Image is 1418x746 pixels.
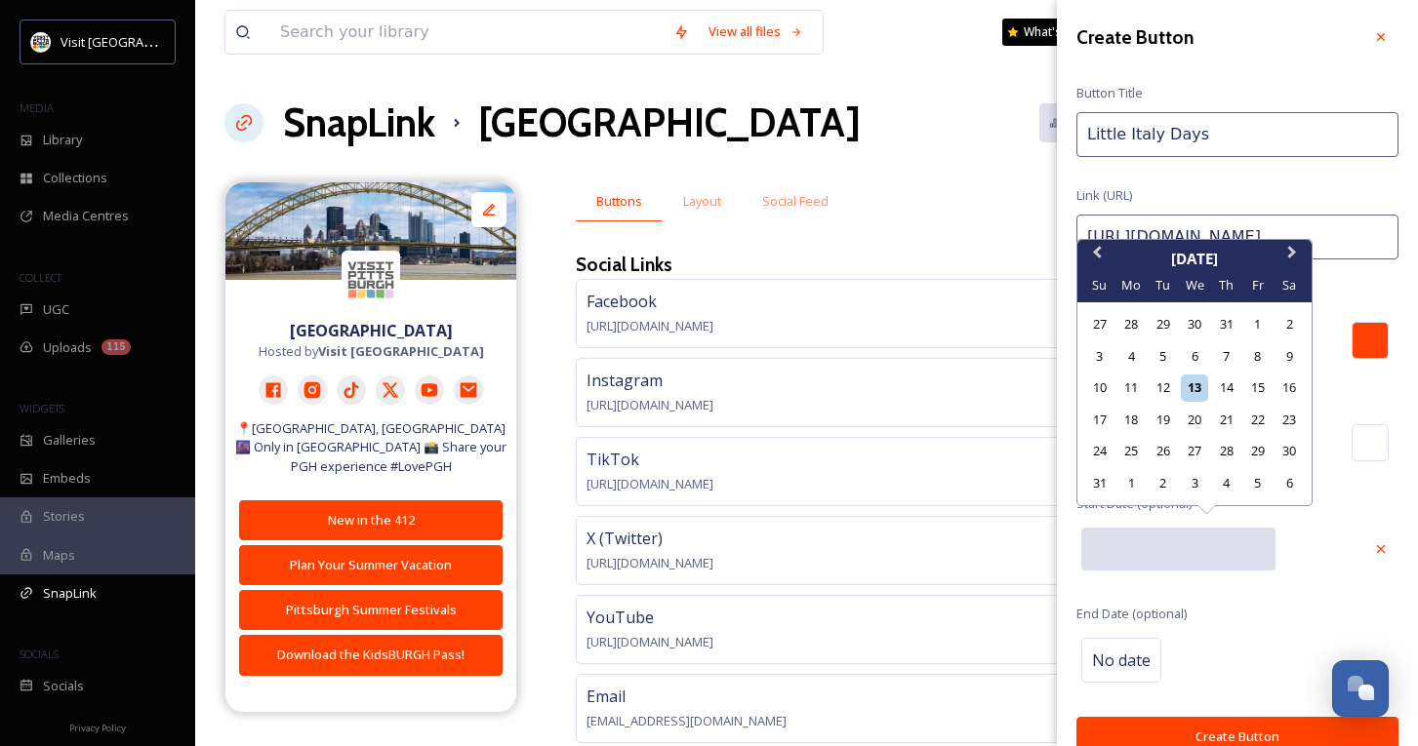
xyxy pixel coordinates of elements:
div: New in the 412 [250,511,492,530]
span: Maps [43,546,75,565]
span: Library [43,131,82,149]
div: Su [1086,272,1113,298]
span: Embeds [43,469,91,488]
span: 📍[GEOGRAPHIC_DATA], [GEOGRAPHIC_DATA] 🌆 Only in [GEOGRAPHIC_DATA] 📸 Share your PGH experience #Lo... [235,419,506,476]
span: Facebook [587,291,657,312]
span: YouTube [587,607,654,628]
span: [URL][DOMAIN_NAME] [587,396,713,413]
div: Choose Wednesday, August 6th, 2025 [1181,343,1207,370]
div: Choose Saturday, September 6th, 2025 [1276,470,1303,496]
a: SnapLink [283,94,435,152]
a: What's New [1002,19,1100,46]
div: month 2025-08 [1083,309,1305,499]
strong: Visit [GEOGRAPHIC_DATA] [318,342,484,360]
span: Collections [43,169,107,187]
div: Choose Thursday, August 14th, 2025 [1213,374,1239,401]
div: Plan Your Summer Vacation [250,556,492,574]
div: Mo [1118,272,1145,298]
div: Download the KidsBURGH Pass! [250,646,492,664]
div: Choose Friday, August 8th, 2025 [1244,343,1271,370]
a: View all files [699,13,813,51]
div: Choose Thursday, August 21st, 2025 [1213,407,1239,433]
span: Socials [43,677,84,695]
span: Buttons [596,192,642,211]
span: SOCIALS [20,647,59,661]
div: Choose Saturday, August 30th, 2025 [1276,438,1303,464]
button: Previous Month [1079,242,1111,273]
span: [URL][DOMAIN_NAME] [587,554,713,571]
img: ac0349ef-b143-4b3b-8a6b-147128f579c3.jpg [225,182,516,280]
div: Choose Thursday, August 7th, 2025 [1213,343,1239,370]
div: Tu [1150,272,1176,298]
div: Choose Saturday, August 23rd, 2025 [1276,407,1303,433]
div: Choose Tuesday, August 12th, 2025 [1150,374,1176,401]
div: Choose Thursday, July 31st, 2025 [1213,311,1239,337]
span: No date [1092,648,1151,672]
input: My Link [1076,112,1398,157]
span: Hosted by [259,342,484,361]
div: Choose Sunday, August 31st, 2025 [1086,470,1113,496]
img: unnamed.jpg [31,32,51,52]
div: Choose Monday, September 1st, 2025 [1118,470,1145,496]
span: MEDIA [20,100,54,115]
div: Choose Saturday, August 9th, 2025 [1276,343,1303,370]
div: Choose Saturday, August 16th, 2025 [1276,374,1303,401]
span: Instagram [587,370,663,391]
div: Choose Sunday, August 10th, 2025 [1086,374,1113,401]
span: Link (URL) [1076,186,1132,205]
div: [DATE] [1077,248,1312,270]
div: Choose Wednesday, August 27th, 2025 [1181,438,1207,464]
span: Email [587,686,626,707]
div: Choose Sunday, August 3rd, 2025 [1086,343,1113,370]
strong: [GEOGRAPHIC_DATA] [290,320,453,341]
span: SnapLink [43,584,97,603]
span: End Date (optional) [1076,605,1187,623]
div: Choose Wednesday, August 13th, 2025 [1181,374,1207,401]
span: [URL][DOMAIN_NAME] [587,633,713,650]
div: Fr [1244,272,1271,298]
button: Pittsburgh Summer Festivals [239,590,503,630]
span: Media Centres [43,207,129,225]
span: COLLECT [20,270,61,285]
button: Open Chat [1332,660,1389,717]
button: Plan Your Summer Vacation [239,545,503,585]
div: Sa [1276,272,1303,298]
span: Layout [683,192,721,211]
input: https://www.snapsea.io [1076,215,1398,259]
span: Uploads [43,338,92,357]
div: Choose Monday, August 25th, 2025 [1118,438,1145,464]
div: We [1181,272,1207,298]
span: WIDGETS [20,401,64,415]
button: Analytics [1039,103,1134,141]
h1: [GEOGRAPHIC_DATA] [478,94,861,152]
div: Choose Monday, July 28th, 2025 [1118,311,1145,337]
span: Button Title [1076,84,1143,102]
div: Choose Tuesday, September 2nd, 2025 [1150,470,1176,496]
div: Choose Wednesday, September 3rd, 2025 [1181,470,1207,496]
span: X (Twitter) [587,528,663,549]
input: Search your library [270,11,664,54]
h3: Create Button [1076,23,1194,52]
div: Choose Tuesday, August 19th, 2025 [1150,407,1176,433]
span: [EMAIL_ADDRESS][DOMAIN_NAME] [587,712,787,729]
span: UGC [43,300,69,319]
span: [URL][DOMAIN_NAME] [587,475,713,492]
div: Choose Friday, August 1st, 2025 [1244,311,1271,337]
div: Choose Tuesday, July 29th, 2025 [1150,311,1176,337]
span: TikTok [587,449,639,470]
button: Next Month [1278,242,1310,273]
div: Choose Friday, August 22nd, 2025 [1244,407,1271,433]
span: Privacy Policy [69,722,126,734]
a: Analytics [1039,103,1144,141]
div: Choose Sunday, August 17th, 2025 [1086,407,1113,433]
div: Choose Saturday, August 2nd, 2025 [1276,311,1303,337]
div: Choose Sunday, July 27th, 2025 [1086,311,1113,337]
div: Choose Friday, August 15th, 2025 [1244,374,1271,401]
span: Social Feed [762,192,829,211]
h3: Social Links [576,251,672,279]
div: Choose Monday, August 18th, 2025 [1118,407,1145,433]
div: Choose Friday, September 5th, 2025 [1244,470,1271,496]
div: Choose Monday, August 4th, 2025 [1118,343,1145,370]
